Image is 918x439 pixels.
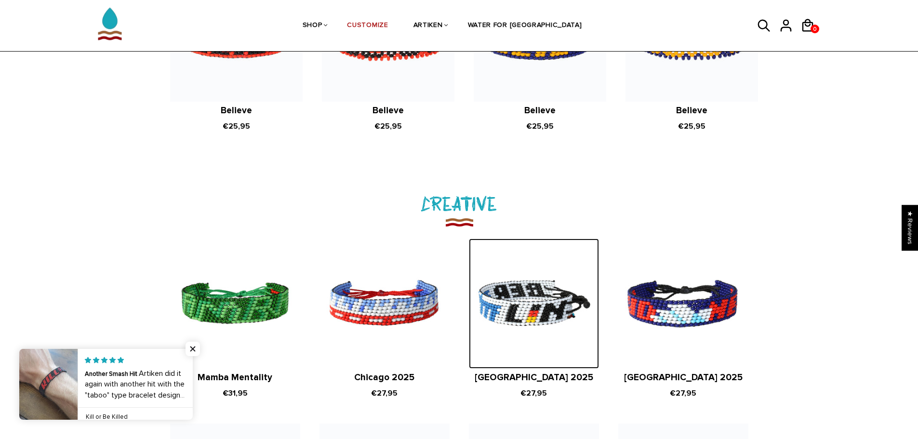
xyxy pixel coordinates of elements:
[676,105,707,116] a: Believe
[223,388,248,398] span: €31,95
[811,23,819,35] span: 0
[520,388,547,398] span: €27,95
[373,105,404,116] a: Believe
[624,372,743,383] a: [GEOGRAPHIC_DATA] 2025
[413,0,443,52] a: ARTIKEN
[526,121,554,131] span: €25,95
[347,0,388,52] a: CUSTOMIZE
[198,372,272,383] a: Mamba Mentality
[186,342,200,356] span: Close popup widget
[221,105,252,116] a: Believe
[156,190,763,216] h2: CREATIVE
[670,388,696,398] span: €27,95
[475,372,593,383] a: [GEOGRAPHIC_DATA] 2025
[524,105,556,116] a: Believe
[444,215,474,229] img: CREATIVE
[303,0,322,52] a: SHOP
[678,121,705,131] span: €25,95
[902,205,918,251] div: Click to open Judge.me floating reviews tab
[811,25,819,33] a: 0
[223,121,250,131] span: €25,95
[354,372,414,383] a: Chicago 2025
[371,388,398,398] span: €27,95
[468,0,582,52] a: WATER FOR [GEOGRAPHIC_DATA]
[374,121,402,131] span: €25,95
